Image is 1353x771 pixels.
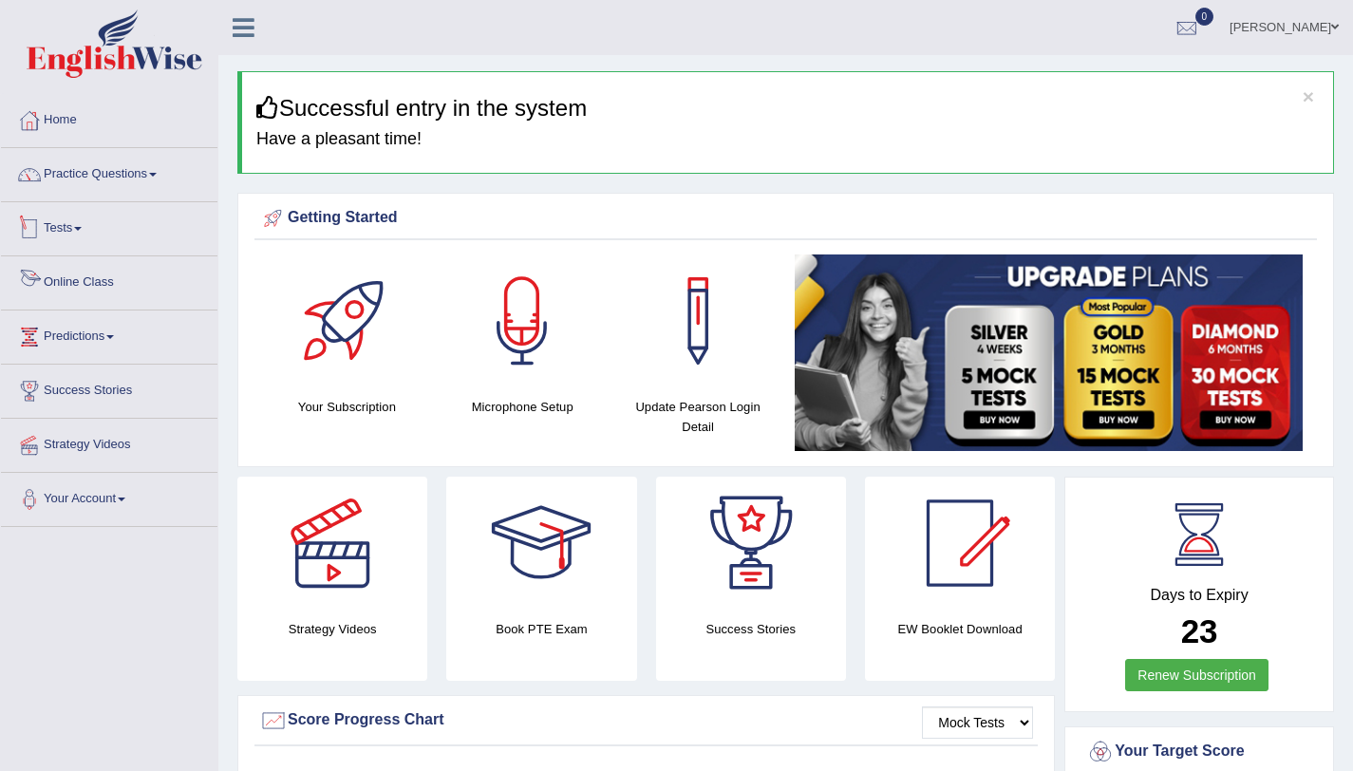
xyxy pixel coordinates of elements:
[1,202,217,250] a: Tests
[1,310,217,358] a: Predictions
[795,254,1303,451] img: small5.jpg
[1303,86,1314,106] button: ×
[1181,612,1218,649] b: 23
[237,619,427,639] h4: Strategy Videos
[444,397,601,417] h4: Microphone Setup
[1,148,217,196] a: Practice Questions
[259,706,1033,735] div: Score Progress Chart
[1,473,217,520] a: Your Account
[1086,738,1312,766] div: Your Target Score
[1,365,217,412] a: Success Stories
[269,397,425,417] h4: Your Subscription
[1125,659,1268,691] a: Renew Subscription
[256,130,1319,149] h4: Have a pleasant time!
[865,619,1055,639] h4: EW Booklet Download
[1,256,217,304] a: Online Class
[256,96,1319,121] h3: Successful entry in the system
[620,397,777,437] h4: Update Pearson Login Detail
[1195,8,1214,26] span: 0
[656,619,846,639] h4: Success Stories
[1,419,217,466] a: Strategy Videos
[1086,587,1312,604] h4: Days to Expiry
[1,94,217,141] a: Home
[446,619,636,639] h4: Book PTE Exam
[259,204,1312,233] div: Getting Started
